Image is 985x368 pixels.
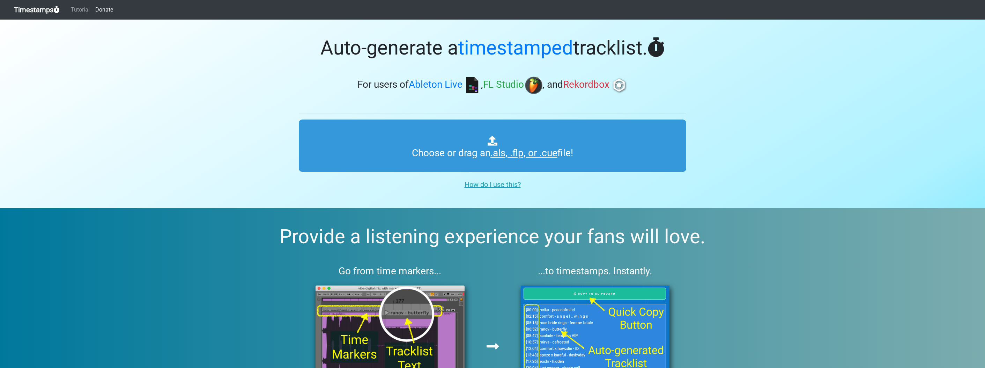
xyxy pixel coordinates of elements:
[483,79,524,91] span: FL Studio
[14,3,60,17] a: Timestamps
[563,79,609,91] span: Rekordbox
[409,79,462,91] span: Ableton Live
[299,77,686,94] h3: For users of , , and
[610,77,628,94] img: rb.png
[299,36,686,60] h1: Auto-generate a tracklist.
[92,3,116,17] a: Donate
[17,225,968,248] h2: Provide a listening experience your fans will love.
[68,3,92,17] a: Tutorial
[525,77,542,94] img: fl.png
[464,77,481,94] img: ableton.png
[504,265,687,277] h3: ...to timestamps. Instantly.
[465,180,521,189] u: How do I use this?
[299,265,481,277] h3: Go from time markers...
[458,36,573,59] span: timestamped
